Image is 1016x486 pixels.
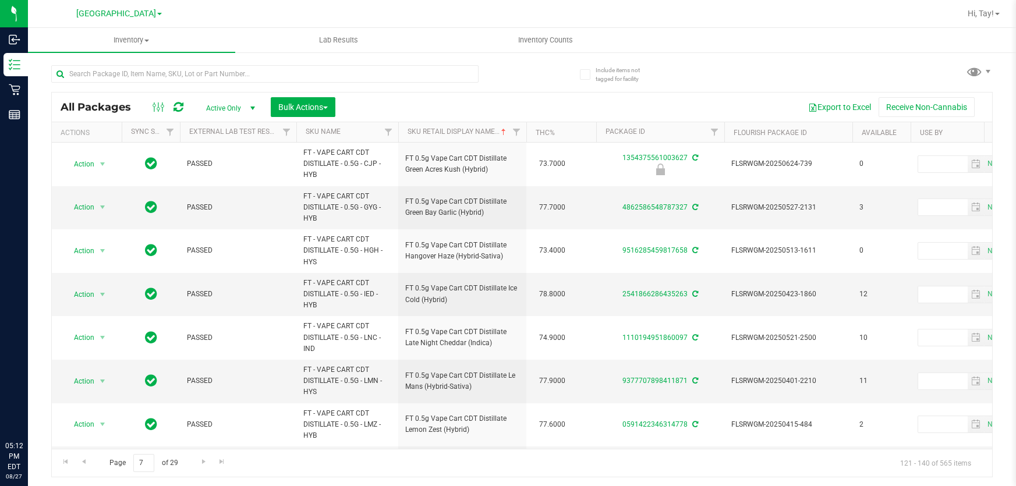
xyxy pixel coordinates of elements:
[731,375,845,386] span: FLSRWGM-20250401-2210
[985,286,1004,303] span: Set Current date
[63,199,95,215] span: Action
[145,329,157,346] span: In Sync
[968,199,985,215] span: select
[145,199,157,215] span: In Sync
[622,203,688,211] a: 4862586548787327
[95,286,110,303] span: select
[968,156,985,172] span: select
[920,129,943,137] a: Use By
[622,246,688,254] a: 9516285459817658
[187,375,289,386] span: PASSED
[405,370,519,392] span: FT 0.5g Vape Cart CDT Distillate Le Mans (Hybrid-Sativa)
[691,377,698,385] span: Sync from Compliance System
[891,454,980,471] span: 121 - 140 of 565 items
[859,158,904,169] span: 0
[968,373,985,389] span: select
[533,416,571,433] span: 77.6000
[985,243,1004,259] span: select
[195,454,212,470] a: Go to the next page
[985,155,1004,172] span: Set Current date
[9,34,20,45] inline-svg: Inbound
[731,202,845,213] span: FLSRWGM-20250527-2131
[51,65,479,83] input: Search Package ID, Item Name, SKU, Lot or Part Number...
[691,203,698,211] span: Sync from Compliance System
[533,373,571,389] span: 77.9000
[622,290,688,298] a: 2541866286435263
[859,419,904,430] span: 2
[606,127,645,136] a: Package ID
[985,199,1004,215] span: select
[405,413,519,435] span: FT 0.5g Vape Cart CDT Distillate Lemon Zest (Hybrid)
[968,243,985,259] span: select
[985,373,1004,389] span: Set Current date
[187,332,289,343] span: PASSED
[985,416,1004,432] span: select
[145,155,157,172] span: In Sync
[95,373,110,389] span: select
[405,196,519,218] span: FT 0.5g Vape Cart CDT Distillate Green Bay Garlic (Hybrid)
[705,122,724,142] a: Filter
[76,9,156,19] span: [GEOGRAPHIC_DATA]
[502,35,589,45] span: Inventory Counts
[303,408,391,442] span: FT - VAPE CART CDT DISTILLATE - 0.5G - LMZ - HYB
[985,329,1004,346] span: Set Current date
[63,156,95,172] span: Action
[277,122,296,142] a: Filter
[278,102,328,112] span: Bulk Actions
[75,454,92,470] a: Go to the previous page
[442,28,649,52] a: Inventory Counts
[594,164,726,175] div: Newly Received
[5,472,23,481] p: 08/27
[859,289,904,300] span: 12
[533,242,571,259] span: 73.4000
[734,129,807,137] a: Flourish Package ID
[533,199,571,216] span: 77.7000
[303,191,391,225] span: FT - VAPE CART CDT DISTILLATE - 0.5G - GYG - HYB
[303,278,391,311] span: FT - VAPE CART CDT DISTILLATE - 0.5G - IED - HYB
[405,283,519,305] span: FT 0.5g Vape Cart CDT Distillate Ice Cold (Hybrid)
[691,154,698,162] span: Sync from Compliance System
[187,289,289,300] span: PASSED
[187,245,289,256] span: PASSED
[63,416,95,432] span: Action
[63,286,95,303] span: Action
[145,416,157,432] span: In Sync
[533,155,571,172] span: 73.7000
[100,454,187,472] span: Page of 29
[985,286,1004,303] span: select
[691,334,698,342] span: Sync from Compliance System
[533,286,571,303] span: 78.8000
[61,101,143,113] span: All Packages
[731,245,845,256] span: FLSRWGM-20250513-1611
[187,419,289,430] span: PASSED
[691,290,698,298] span: Sync from Compliance System
[801,97,879,117] button: Export to Excel
[61,129,117,137] div: Actions
[985,373,1004,389] span: select
[133,454,154,472] input: 7
[879,97,975,117] button: Receive Non-Cannabis
[95,199,110,215] span: select
[187,158,289,169] span: PASSED
[303,234,391,268] span: FT - VAPE CART CDT DISTILLATE - 0.5G - HGH - HYS
[57,454,74,470] a: Go to the first page
[596,66,654,83] span: Include items not tagged for facility
[731,158,845,169] span: FLSRWGM-20250624-739
[985,243,1004,260] span: Set Current date
[405,153,519,175] span: FT 0.5g Vape Cart CDT Distillate Green Acres Kush (Hybrid)
[9,109,20,120] inline-svg: Reports
[95,156,110,172] span: select
[622,377,688,385] a: 9377707898411871
[968,416,985,432] span: select
[95,416,110,432] span: select
[145,286,157,302] span: In Sync
[533,329,571,346] span: 74.9000
[731,289,845,300] span: FLSRWGM-20250423-1860
[9,84,20,95] inline-svg: Retail
[303,364,391,398] span: FT - VAPE CART CDT DISTILLATE - 0.5G - LMN - HYS
[189,127,281,136] a: External Lab Test Result
[145,373,157,389] span: In Sync
[271,97,335,117] button: Bulk Actions
[187,202,289,213] span: PASSED
[622,154,688,162] a: 1354375561003627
